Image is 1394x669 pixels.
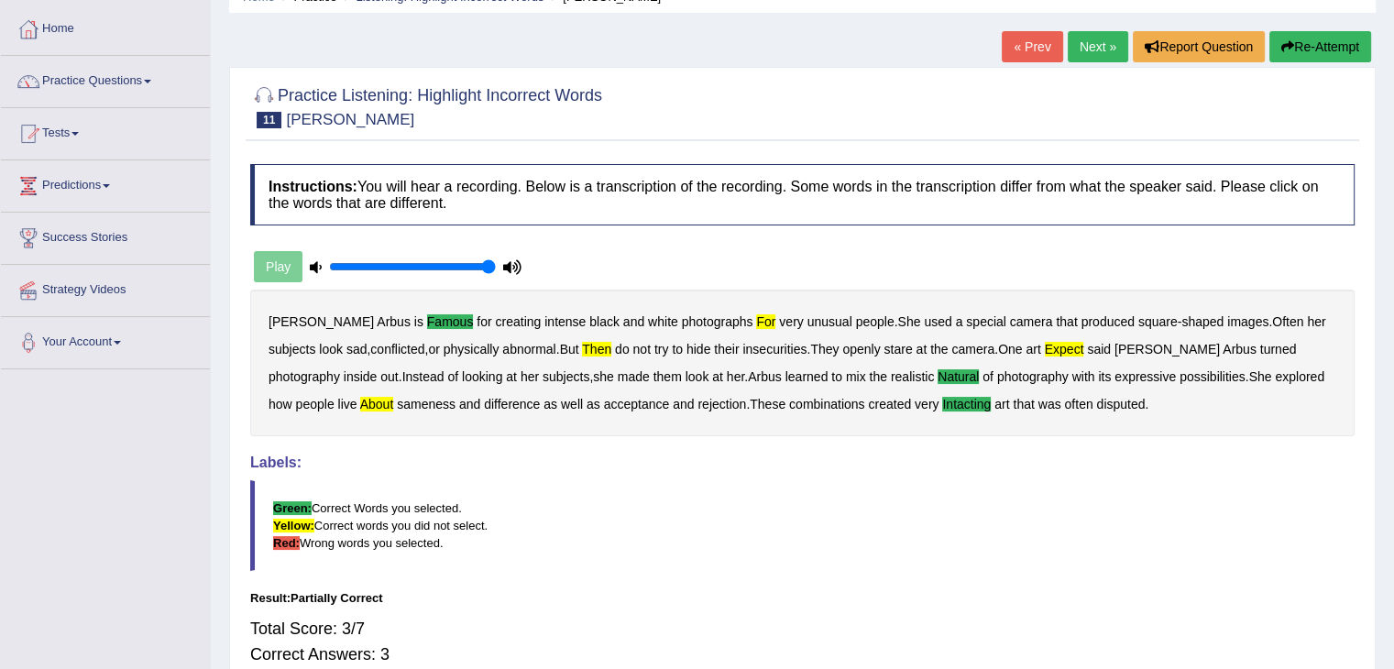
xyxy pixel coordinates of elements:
[1045,342,1084,356] b: expect
[994,397,1009,411] b: art
[742,342,807,356] b: insecurities
[785,369,829,384] b: learned
[1,4,210,49] a: Home
[1138,314,1178,329] b: square
[846,369,866,384] b: mix
[1056,314,1077,329] b: that
[623,314,644,329] b: and
[1114,369,1176,384] b: expressive
[672,342,683,356] b: to
[916,342,927,356] b: at
[428,342,439,356] b: or
[997,369,1069,384] b: photography
[686,342,710,356] b: hide
[346,342,368,356] b: sad
[697,397,746,411] b: rejection
[618,369,650,384] b: made
[1,160,210,206] a: Predictions
[582,342,611,356] b: then
[1002,31,1062,62] a: « Prev
[459,397,480,411] b: and
[427,314,474,329] b: famous
[1260,342,1297,356] b: turned
[810,342,839,356] b: They
[653,369,682,384] b: them
[543,397,557,411] b: as
[615,342,630,356] b: do
[1,317,210,363] a: Your Account
[319,342,343,356] b: look
[884,342,912,356] b: stare
[714,342,739,356] b: their
[1096,397,1145,411] b: disputed
[587,397,600,411] b: as
[477,314,491,329] b: for
[273,501,312,515] b: Green:
[891,369,934,384] b: realistic
[789,397,865,411] b: combinations
[1081,314,1135,329] b: produced
[1072,369,1095,384] b: with
[589,314,620,329] b: black
[938,369,979,384] b: natural
[1087,342,1111,356] b: said
[748,369,782,384] b: Arbus
[897,314,920,329] b: She
[1,108,210,154] a: Tests
[1,56,210,102] a: Practice Questions
[360,397,394,411] b: about
[779,314,803,329] b: very
[951,342,994,356] b: camera
[444,342,499,356] b: physically
[250,82,602,128] h2: Practice Listening: Highlight Incorrect Words
[344,369,378,384] b: inside
[269,314,374,329] b: [PERSON_NAME]
[296,397,335,411] b: people
[380,369,398,384] b: out
[1269,31,1371,62] button: Re-Attempt
[250,480,1355,571] blockquote: Correct Words you selected. Correct words you did not select. Wrong words you selected.
[868,397,911,411] b: created
[982,369,993,384] b: of
[930,342,948,356] b: the
[1038,397,1061,411] b: was
[377,314,411,329] b: Arbus
[1275,369,1324,384] b: explored
[632,342,650,356] b: not
[338,397,357,411] b: live
[257,112,281,128] span: 11
[1068,31,1128,62] a: Next »
[560,342,579,356] b: But
[543,369,589,384] b: subjects
[648,314,678,329] b: white
[462,369,502,384] b: looking
[250,290,1355,436] div: . - . , , . . . . , . . . .
[414,314,423,329] b: is
[1307,314,1325,329] b: her
[1223,342,1257,356] b: Arbus
[856,314,895,329] b: people
[924,314,951,329] b: used
[750,397,785,411] b: These
[269,397,292,411] b: how
[402,369,445,384] b: Instead
[956,314,963,329] b: a
[250,589,1355,607] div: Result:
[842,342,880,356] b: openly
[604,397,670,411] b: acceptance
[869,369,886,384] b: the
[593,369,614,384] b: she
[269,179,357,194] b: Instructions:
[273,519,314,532] b: Yellow:
[1013,397,1034,411] b: that
[673,397,694,411] b: and
[561,397,583,411] b: well
[1272,314,1303,329] b: Often
[807,314,852,329] b: unusual
[998,342,1022,356] b: One
[712,369,723,384] b: at
[544,314,586,329] b: intense
[495,314,541,329] b: creating
[506,369,517,384] b: at
[1114,342,1220,356] b: [PERSON_NAME]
